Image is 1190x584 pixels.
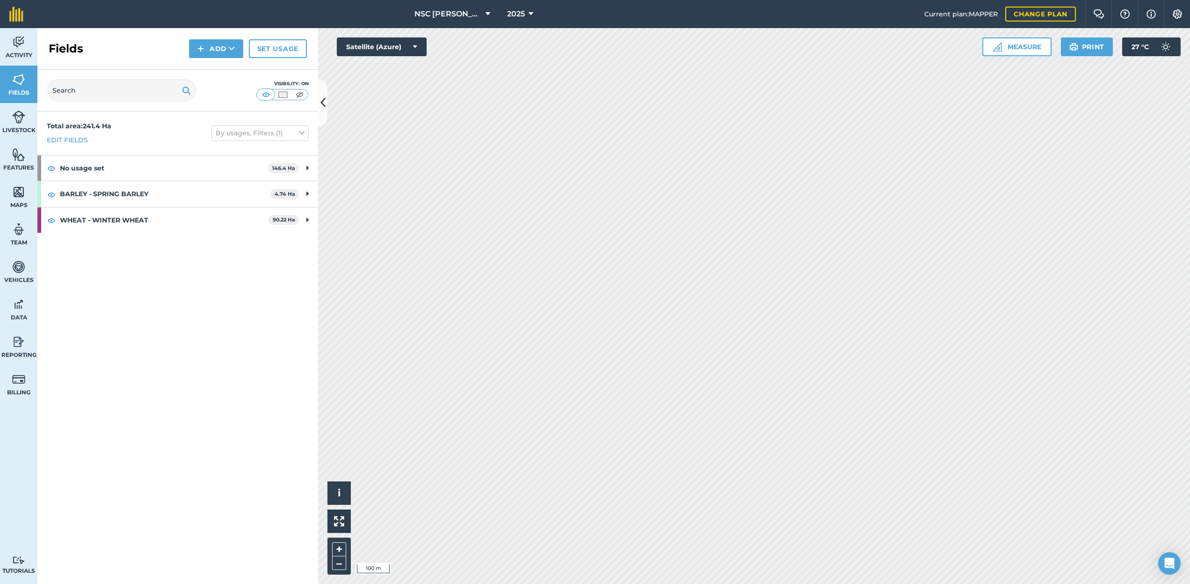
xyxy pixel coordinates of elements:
[414,8,482,20] span: NSC [PERSON_NAME]
[1093,9,1104,19] img: Two speech bubbles overlapping with the left bubble in the forefront
[60,181,270,207] strong: BARLEY - SPRING BARLEY
[211,126,309,140] button: By usages, Filters (1)
[12,185,25,199] img: svg+xml;base64,PHN2ZyB4bWxucz0iaHR0cDovL3d3dy53My5vcmcvMjAwMC9zdmciIHdpZHRoPSI1NiIgaGVpZ2h0PSI2MC...
[1156,37,1175,56] img: svg+xml;base64,PD94bWwgdmVyc2lvbj0iMS4wIiBlbmNvZGluZz0idXRmLTgiPz4KPCEtLSBHZW5lcmF0b3I6IEFkb2JlIE...
[60,207,268,233] strong: WHEAT - WINTER WHEAT
[1122,37,1181,56] button: 27 °C
[982,37,1052,56] button: Measure
[256,80,309,88] div: Visibility: On
[1172,9,1183,19] img: A cog icon
[272,165,295,171] strong: 146.4 Ha
[1005,7,1076,22] a: Change plan
[1061,37,1113,56] button: Print
[337,37,427,56] button: Satellite (Azure)
[277,90,289,99] img: svg+xml;base64,PHN2ZyB4bWxucz0iaHR0cDovL3d3dy53My5vcmcvMjAwMC9zdmciIHdpZHRoPSI1MCIgaGVpZ2h0PSI0MC...
[1119,9,1131,19] img: A question mark icon
[37,207,318,233] div: WHEAT - WINTER WHEAT90.22 Ha
[49,41,83,56] h2: Fields
[924,9,998,19] span: Current plan : MAPPER
[9,7,23,22] img: fieldmargin Logo
[507,8,525,20] span: 2025
[1158,552,1181,575] div: Open Intercom Messenger
[275,191,295,197] strong: 4.74 Ha
[12,372,25,386] img: svg+xml;base64,PD94bWwgdmVyc2lvbj0iMS4wIiBlbmNvZGluZz0idXRmLTgiPz4KPCEtLSBHZW5lcmF0b3I6IEFkb2JlIE...
[12,110,25,124] img: svg+xml;base64,PD94bWwgdmVyc2lvbj0iMS4wIiBlbmNvZGluZz0idXRmLTgiPz4KPCEtLSBHZW5lcmF0b3I6IEFkb2JlIE...
[60,155,268,181] strong: No usage set
[47,79,196,102] input: Search
[332,556,346,570] button: –
[338,487,341,499] span: i
[327,481,351,505] button: i
[12,148,25,162] img: svg+xml;base64,PHN2ZyB4bWxucz0iaHR0cDovL3d3dy53My5vcmcvMjAwMC9zdmciIHdpZHRoPSI1NiIgaGVpZ2h0PSI2MC...
[993,42,1002,52] img: Ruler icon
[1069,41,1078,52] img: svg+xml;base64,PHN2ZyB4bWxucz0iaHR0cDovL3d3dy53My5vcmcvMjAwMC9zdmciIHdpZHRoPSIxOSIgaGVpZ2h0PSIyNC...
[12,556,25,565] img: svg+xml;base64,PD94bWwgdmVyc2lvbj0iMS4wIiBlbmNvZGluZz0idXRmLTgiPz4KPCEtLSBHZW5lcmF0b3I6IEFkb2JlIE...
[37,155,318,181] div: No usage set146.4 Ha
[12,35,25,49] img: svg+xml;base64,PD94bWwgdmVyc2lvbj0iMS4wIiBlbmNvZGluZz0idXRmLTgiPz4KPCEtLSBHZW5lcmF0b3I6IEFkb2JlIE...
[260,90,272,99] img: svg+xml;base64,PHN2ZyB4bWxucz0iaHR0cDovL3d3dy53My5vcmcvMjAwMC9zdmciIHdpZHRoPSI1MCIgaGVpZ2h0PSI0MC...
[294,90,305,99] img: svg+xml;base64,PHN2ZyB4bWxucz0iaHR0cDovL3d3dy53My5vcmcvMjAwMC9zdmciIHdpZHRoPSI1MCIgaGVpZ2h0PSI0MC...
[197,43,204,54] img: svg+xml;base64,PHN2ZyB4bWxucz0iaHR0cDovL3d3dy53My5vcmcvMjAwMC9zdmciIHdpZHRoPSIxNCIgaGVpZ2h0PSIyNC...
[47,122,111,130] strong: Total area : 241.4 Ha
[1132,37,1149,56] span: 27 ° C
[47,189,56,200] img: svg+xml;base64,PHN2ZyB4bWxucz0iaHR0cDovL3d3dy53My5vcmcvMjAwMC9zdmciIHdpZHRoPSIxOCIgaGVpZ2h0PSIyNC...
[47,214,56,226] img: svg+xml;base64,PHN2ZyB4bWxucz0iaHR0cDovL3d3dy53My5vcmcvMjAwMC9zdmciIHdpZHRoPSIxOCIgaGVpZ2h0PSIyNC...
[37,181,318,207] div: BARLEY - SPRING BARLEY4.74 Ha
[47,163,56,174] img: svg+xml;base64,PHN2ZyB4bWxucz0iaHR0cDovL3d3dy53My5vcmcvMjAwMC9zdmciIHdpZHRoPSIxOCIgaGVpZ2h0PSIyNC...
[12,297,25,311] img: svg+xml;base64,PD94bWwgdmVyc2lvbj0iMS4wIiBlbmNvZGluZz0idXRmLTgiPz4KPCEtLSBHZW5lcmF0b3I6IEFkb2JlIE...
[12,222,25,237] img: svg+xml;base64,PD94bWwgdmVyc2lvbj0iMS4wIiBlbmNvZGluZz0idXRmLTgiPz4KPCEtLSBHZW5lcmF0b3I6IEFkb2JlIE...
[12,260,25,274] img: svg+xml;base64,PD94bWwgdmVyc2lvbj0iMS4wIiBlbmNvZGluZz0idXRmLTgiPz4KPCEtLSBHZW5lcmF0b3I6IEFkb2JlIE...
[332,542,346,556] button: +
[1146,8,1156,20] img: svg+xml;base64,PHN2ZyB4bWxucz0iaHR0cDovL3d3dy53My5vcmcvMjAwMC9zdmciIHdpZHRoPSIxNyIgaGVpZ2h0PSIxNy...
[273,216,295,223] strong: 90.22 Ha
[47,135,88,145] a: Edit fields
[182,85,191,96] img: svg+xml;base64,PHN2ZyB4bWxucz0iaHR0cDovL3d3dy53My5vcmcvMjAwMC9zdmciIHdpZHRoPSIxOSIgaGVpZ2h0PSIyNC...
[12,335,25,349] img: svg+xml;base64,PD94bWwgdmVyc2lvbj0iMS4wIiBlbmNvZGluZz0idXRmLTgiPz4KPCEtLSBHZW5lcmF0b3I6IEFkb2JlIE...
[334,516,344,526] img: Four arrows, one pointing top left, one top right, one bottom right and the last bottom left
[249,39,307,58] a: Set usage
[12,73,25,87] img: svg+xml;base64,PHN2ZyB4bWxucz0iaHR0cDovL3d3dy53My5vcmcvMjAwMC9zdmciIHdpZHRoPSI1NiIgaGVpZ2h0PSI2MC...
[189,39,243,58] button: Add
